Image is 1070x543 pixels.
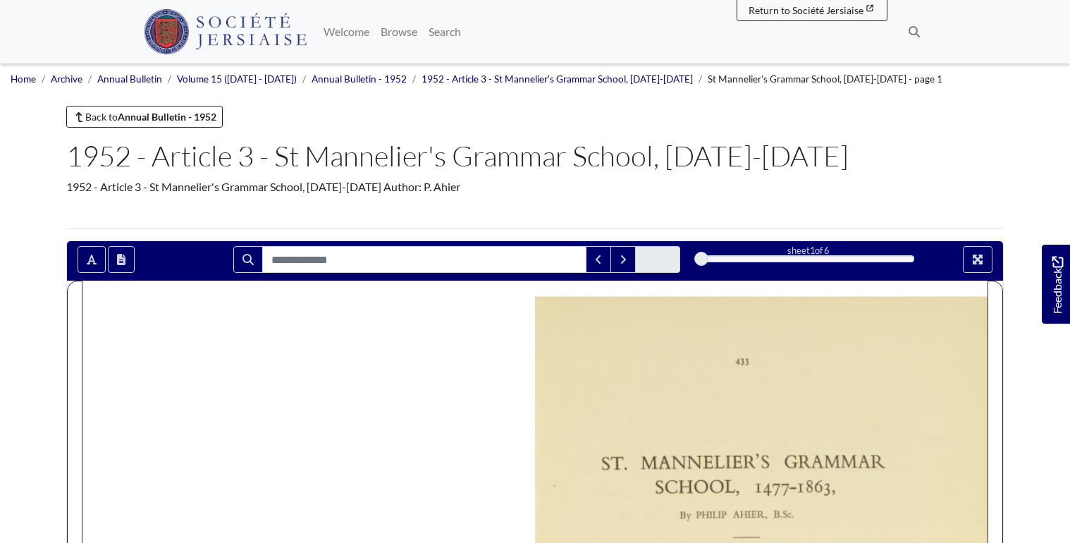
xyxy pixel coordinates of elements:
a: Archive [51,73,82,85]
button: Toggle text selection (Alt+T) [78,246,106,273]
div: sheet of 6 [701,244,914,257]
span: 1 [810,245,815,256]
a: Volume 15 ([DATE] - [DATE]) [177,73,297,85]
button: Next Match [610,246,636,273]
input: Search for [262,246,586,273]
a: Annual Bulletin [97,73,162,85]
a: Annual Bulletin - 1952 [312,73,407,85]
span: Feedback [1049,256,1066,313]
button: Search [233,246,263,273]
a: Home [11,73,36,85]
h1: 1952 - Article 3 - St Mannelier's Grammar School, [DATE]-[DATE] [66,139,1004,173]
button: Previous Match [586,246,611,273]
span: St Mannelier's Grammar School, [DATE]-[DATE] - page 1 [708,73,942,85]
a: 1952 - Article 3 - St Mannelier's Grammar School, [DATE]-[DATE] [422,73,693,85]
span: Return to Société Jersiaise [749,4,863,16]
a: Back toAnnual Bulletin - 1952 [66,106,223,128]
a: Would you like to provide feedback? [1042,245,1070,324]
a: Welcome [318,18,375,46]
button: Full screen mode [963,246,992,273]
button: Open transcription window [108,246,135,273]
a: Société Jersiaise logo [144,6,307,58]
div: 1952 - Article 3 - St Mannelier's Grammar School, [DATE]-[DATE] Author: P. Ahier [66,178,1004,195]
img: Société Jersiaise [144,9,307,54]
a: Browse [375,18,423,46]
strong: Annual Bulletin - 1952 [118,111,216,123]
a: Search [423,18,467,46]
